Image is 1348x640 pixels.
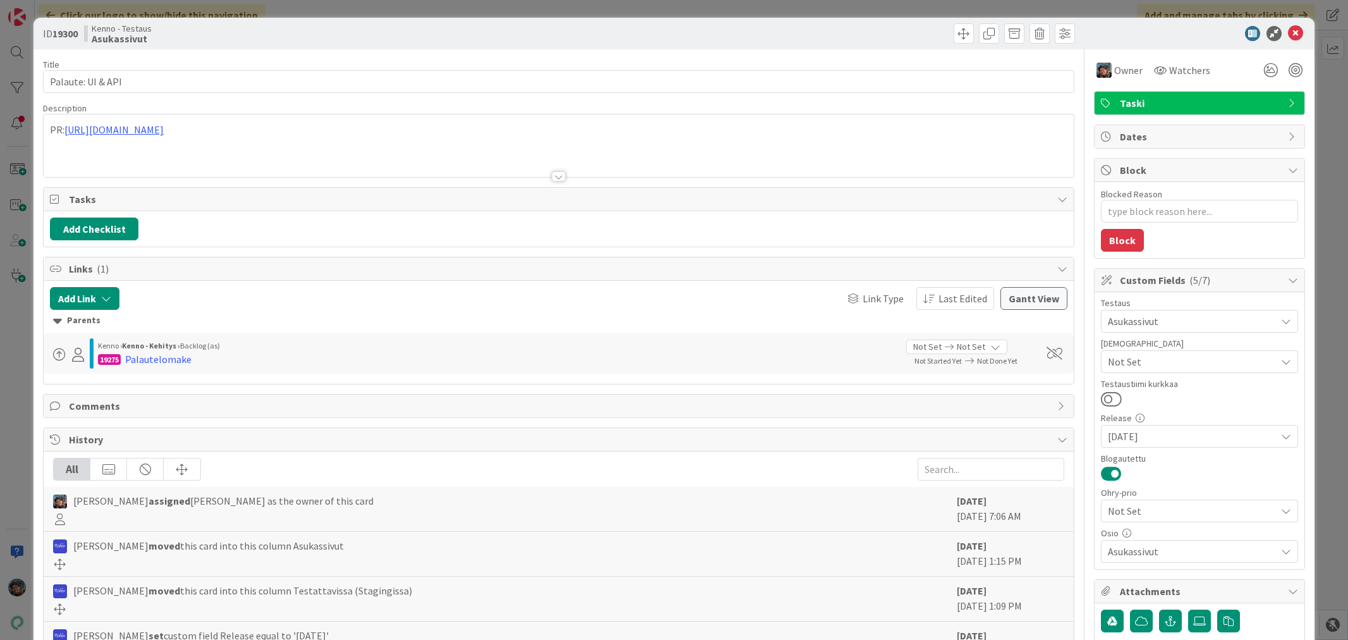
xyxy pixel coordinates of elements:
p: PR: [50,123,1067,137]
div: Ohry-prio [1101,488,1298,497]
span: [DATE] [1108,429,1276,444]
label: Blocked Reason [1101,188,1162,200]
span: Links [69,261,1050,276]
div: Osio [1101,529,1298,538]
div: [DEMOGRAPHIC_DATA] [1101,339,1298,348]
a: [URL][DOMAIN_NAME] [64,123,164,136]
span: Not Set [1108,502,1270,520]
div: [DATE] 1:15 PM [957,538,1064,570]
div: [DATE] 7:06 AM [957,493,1064,525]
span: Not Done Yet [977,356,1017,366]
div: Testaus [1101,298,1298,307]
label: Title [43,59,59,70]
b: Asukassivut [92,34,152,44]
img: PP [53,495,67,508]
b: Kenno - Kehitys › [122,341,180,350]
span: Kenno - Testaus [92,23,152,34]
button: Gantt View [1000,287,1067,310]
span: Backlog (as) [180,341,220,350]
b: assigned [149,495,190,507]
span: Last Edited [938,291,987,306]
div: Blogautettu [1101,454,1298,463]
span: History [69,432,1050,447]
span: Dates [1120,129,1282,144]
b: [DATE] [957,584,987,597]
div: 19275 [98,354,121,365]
img: RS [53,584,67,598]
span: Not Set [1108,354,1276,369]
span: Not Set [913,340,942,354]
span: Kenno › [98,341,122,350]
div: [DATE] 1:09 PM [957,583,1064,615]
span: Owner [1114,63,1143,78]
span: Block [1120,163,1282,178]
span: Not Started Yet [914,356,962,366]
span: Comments [69,398,1050,414]
span: ( 1 ) [97,262,109,275]
span: Not Set [957,340,985,354]
button: Add Checklist [50,218,138,240]
div: Testaustiimi kurkkaa [1101,379,1298,388]
button: Add Link [50,287,119,310]
span: Taski [1120,95,1282,111]
button: Last Edited [916,287,994,310]
span: Description [43,102,87,114]
b: 19300 [52,27,78,40]
img: PP [1096,63,1112,78]
span: Custom Fields [1120,273,1282,288]
span: [PERSON_NAME] this card into this column Testattavissa (Stagingissa) [73,583,412,598]
span: [PERSON_NAME] [PERSON_NAME] as the owner of this card [73,493,373,508]
div: Parents [53,314,1064,328]
input: Search... [918,458,1064,481]
b: moved [149,584,180,597]
span: Attachments [1120,584,1282,599]
span: Link Type [863,291,904,306]
span: Asukassivut [1108,544,1276,559]
img: RS [53,539,67,553]
b: moved [149,539,180,552]
div: Release [1101,414,1298,422]
div: All [54,458,90,480]
div: Palautelomake [125,352,191,367]
input: type card name here... [43,70,1074,93]
b: [DATE] [957,539,987,552]
b: [DATE] [957,495,987,507]
span: [PERSON_NAME] this card into this column Asukassivut [73,538,344,553]
button: Block [1101,229,1144,252]
span: ID [43,26,78,41]
span: Watchers [1169,63,1210,78]
span: Tasks [69,192,1050,207]
span: ( 5/7 ) [1189,274,1210,286]
span: Asukassivut [1108,314,1276,329]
